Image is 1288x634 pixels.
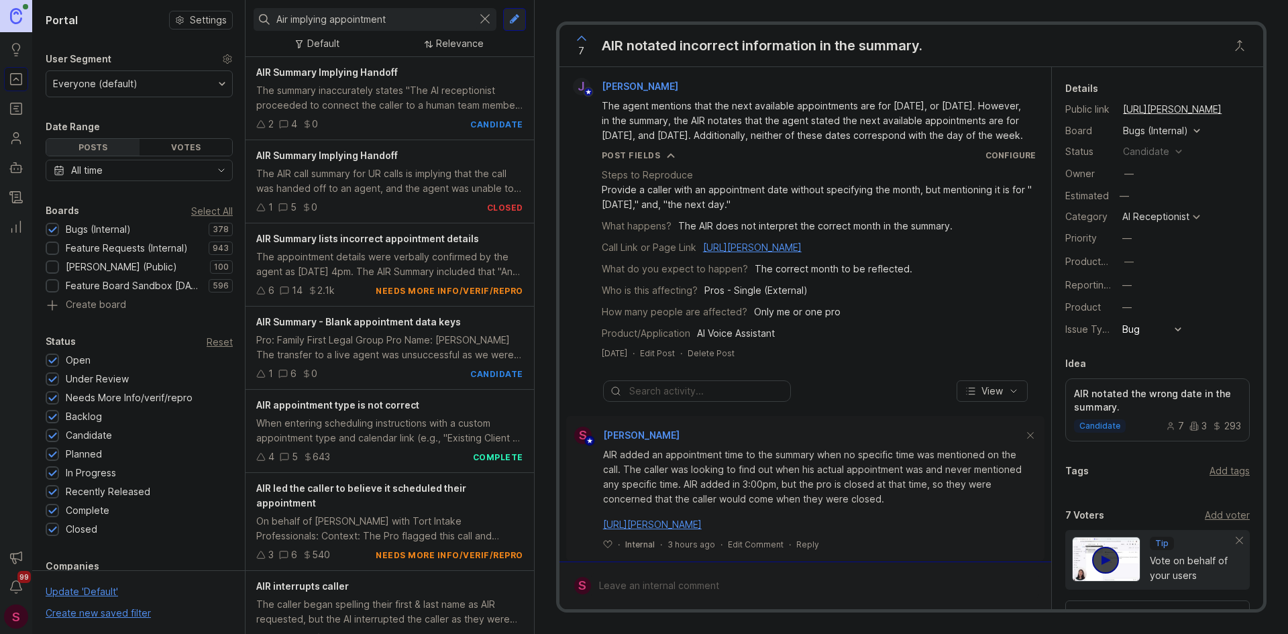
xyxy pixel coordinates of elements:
[256,514,523,543] div: On behalf of [PERSON_NAME] with Tort Intake Professionals: Context: The Pro flagged this call and...
[268,117,274,131] div: 2
[246,140,534,223] a: AIR Summary Implying HandoffThe AIR call summary for UR calls is implying that the call was hande...
[602,240,696,255] div: Call Link or Page Link
[602,150,676,161] button: Post Fields
[256,482,466,509] span: AIR led the caller to believe it scheduled their appointment
[256,333,523,362] div: Pro: Family First Legal Group Pro Name: [PERSON_NAME] The transfer to a live agent was unsuccessf...
[190,13,227,27] span: Settings
[1065,256,1136,267] label: ProductboardID
[66,278,202,293] div: Feature Board Sandbox [DATE]
[140,139,233,156] div: Votes
[4,545,28,570] button: Announcements
[796,539,819,550] div: Reply
[1065,507,1104,523] div: 7 Voters
[290,200,297,215] div: 5
[246,57,534,140] a: AIR Summary Implying HandoffThe summary inaccurately states "The AI receptionist proceeded to con...
[66,390,193,405] div: Needs More Info/verif/repro
[268,450,274,464] div: 4
[292,283,303,298] div: 14
[566,427,680,444] a: S[PERSON_NAME]
[66,409,102,424] div: Backlog
[602,182,1036,212] div: Provide a caller with an appointment date without specifying the month, but mentioning it is for ...
[985,150,1036,160] a: Configure
[213,280,229,291] p: 596
[602,36,922,55] div: AIR notated incorrect information in the summary.
[312,117,318,131] div: 0
[789,539,791,550] div: ·
[640,348,675,359] div: Edit Post
[1065,166,1112,181] div: Owner
[1074,387,1241,414] p: AIR notated the wrong date in the summary.
[981,384,1003,398] span: View
[578,44,584,58] span: 7
[574,427,592,444] div: S
[256,316,461,327] span: AIR Summary - Blank appointment data keys
[246,473,534,571] a: AIR led the caller to believe it scheduled their appointmentOn behalf of [PERSON_NAME] with Tort ...
[311,366,317,381] div: 0
[688,348,735,359] div: Delete Post
[1210,464,1250,478] div: Add tags
[1065,232,1097,244] label: Priority
[1065,279,1137,290] label: Reporting Team
[268,283,274,298] div: 6
[376,285,523,297] div: needs more info/verif/repro
[66,428,112,443] div: Candidate
[246,223,534,307] a: AIR Summary lists incorrect appointment detailsThe appointment details were verbally confirmed by...
[487,202,523,213] div: closed
[602,99,1024,143] div: The agent mentions that the next available appointments are for [DATE], or [DATE]. However, in th...
[313,450,330,464] div: 643
[256,399,419,411] span: AIR appointment type is not correct
[1065,209,1112,224] div: Category
[603,519,702,530] a: [URL][PERSON_NAME]
[4,185,28,209] a: Changelog
[1119,101,1226,118] a: [URL][PERSON_NAME]
[1189,421,1207,431] div: 3
[256,416,523,445] div: When entering scheduling instructions with a custom appointment type and calendar link (e.g., "Ex...
[66,484,150,499] div: Recently Released
[1065,356,1086,372] div: Idea
[66,260,177,274] div: [PERSON_NAME] (Public)
[574,577,591,594] div: S
[704,283,808,298] div: Pros - Single (External)
[583,87,593,97] img: member badge
[66,241,188,256] div: Feature Requests (Internal)
[667,539,715,550] span: 3 hours ago
[66,466,116,480] div: In Progress
[169,11,233,30] a: Settings
[1124,254,1134,269] div: —
[4,604,28,629] div: S
[1065,301,1101,313] label: Product
[602,262,748,276] div: What do you expect to happen?
[728,539,784,550] div: Edit Comment
[256,166,523,196] div: The AIR call summary for UR calls is implying that the call was handed off to an agent, and the a...
[1122,231,1132,246] div: —
[268,547,274,562] div: 3
[754,305,841,319] div: Only me or one pro
[66,522,97,537] div: Closed
[1079,421,1120,431] p: candidate
[565,78,689,95] a: J[PERSON_NAME]
[1065,378,1250,441] a: AIR notated the wrong date in the summary.candidate73293
[1072,537,1140,582] img: video-thumbnail-vote-d41b83416815613422e2ca741bf692cc.jpg
[602,283,698,298] div: Who is this affecting?
[1226,32,1253,59] button: Close button
[256,150,398,161] span: AIR Summary Implying Handoff
[1123,144,1169,159] div: candidate
[246,390,534,473] a: AIR appointment type is not correctWhen entering scheduling instructions with a custom appointmen...
[312,547,330,562] div: 540
[1122,322,1140,337] div: Bug
[17,571,31,583] span: 99
[602,348,627,359] a: [DATE]
[1212,421,1241,431] div: 293
[256,597,523,627] div: The caller began spelling their first & last name as AIR requested, but the AI interrupted the ca...
[755,262,912,276] div: The correct month to be reflected.
[66,503,109,518] div: Complete
[1065,123,1112,138] div: Board
[53,76,138,91] div: Everyone (default)
[660,539,662,550] div: ·
[602,81,678,92] span: [PERSON_NAME]
[46,584,118,606] div: Update ' Default '
[4,575,28,599] button: Notifications
[46,558,99,574] div: Companies
[268,200,273,215] div: 1
[1065,144,1112,159] div: Status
